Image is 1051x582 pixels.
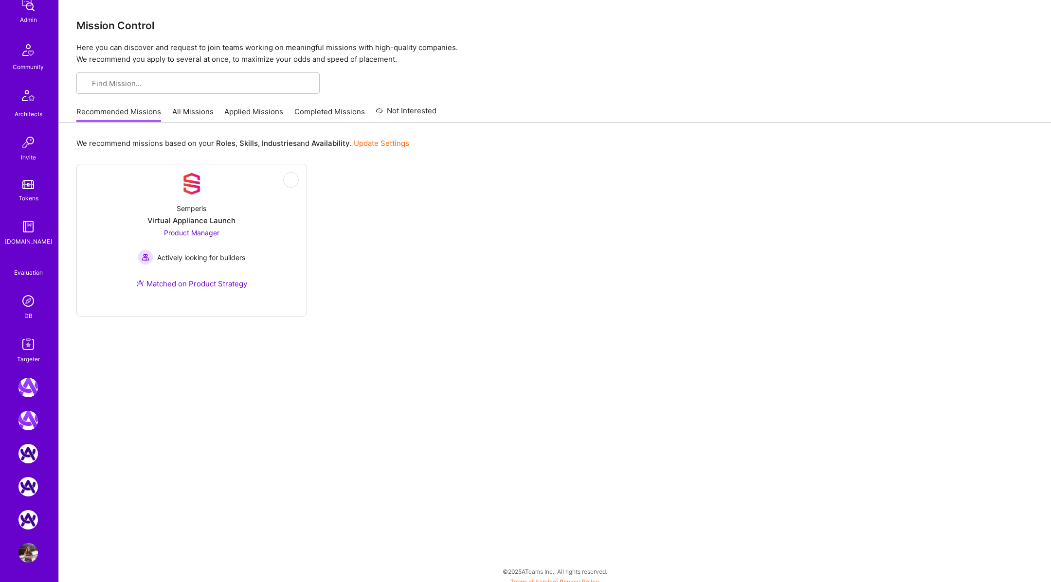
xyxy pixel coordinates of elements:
[85,172,299,300] a: Company LogoSemperisVirtual Appliance LaunchProduct Manager Actively looking for buildersActively...
[76,138,409,148] p: We recommend missions based on your , , and .
[18,543,38,563] img: User Avatar
[180,172,203,195] img: Company Logo
[15,109,42,119] div: Architects
[311,139,350,148] b: Availability
[16,477,40,496] a: A.Team: AI Solutions Partners
[164,229,219,237] span: Product Manager
[76,106,161,123] a: Recommended Missions
[24,311,33,321] div: DB
[5,236,52,247] div: [DOMAIN_NAME]
[224,106,283,123] a: Applied Missions
[16,543,40,563] a: User Avatar
[16,378,40,397] a: A.Team: Leading A.Team's Marketing & DemandGen
[287,176,295,184] i: icon EyeClosed
[376,105,436,123] a: Not Interested
[18,444,38,463] img: A.Team: AI Solutions
[76,42,1033,65] p: Here you can discover and request to join teams working on meaningful missions with high-quality ...
[17,38,40,62] img: Community
[16,411,40,430] a: A.Team: GenAI Practice Framework
[136,279,247,289] div: Matched on Product Strategy
[18,133,38,152] img: Invite
[16,444,40,463] a: A.Team: AI Solutions
[17,354,40,364] div: Targeter
[172,106,214,123] a: All Missions
[177,203,206,213] div: Semperis
[21,152,36,162] div: Invite
[354,139,409,148] a: Update Settings
[16,510,40,529] a: A.Team: Google Calendar Integration Testing
[147,215,236,226] div: Virtual Appliance Launch
[294,106,365,123] a: Completed Missions
[18,291,38,311] img: Admin Search
[25,260,32,267] i: icon SelectionTeam
[18,477,38,496] img: A.Team: AI Solutions Partners
[216,139,236,148] b: Roles
[18,335,38,354] img: Skill Targeter
[20,15,37,25] div: Admin
[14,267,43,278] div: Evaluation
[13,62,44,72] div: Community
[18,217,38,236] img: guide book
[92,78,312,88] input: Find Mission...
[239,139,258,148] b: Skills
[17,86,40,109] img: Architects
[18,411,38,430] img: A.Team: GenAI Practice Framework
[136,279,144,287] img: Ateam Purple Icon
[18,510,38,529] img: A.Team: Google Calendar Integration Testing
[22,180,34,189] img: tokens
[76,19,1033,32] h3: Mission Control
[138,249,153,265] img: Actively looking for builders
[18,193,38,203] div: Tokens
[262,139,297,148] b: Industries
[18,378,38,397] img: A.Team: Leading A.Team's Marketing & DemandGen
[84,80,91,88] i: icon SearchGrey
[157,252,245,263] span: Actively looking for builders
